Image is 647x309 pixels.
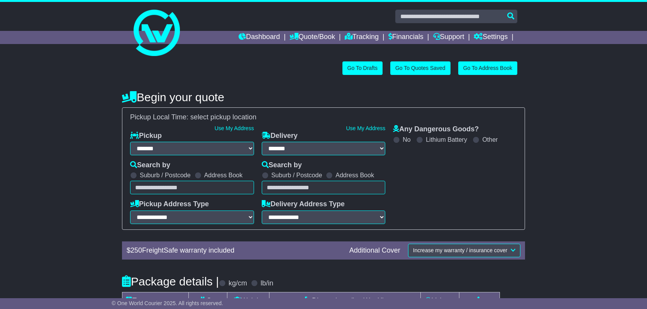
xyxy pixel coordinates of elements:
[413,247,507,253] span: Increase my warranty / insurance cover
[474,31,508,44] a: Settings
[262,132,298,140] label: Delivery
[290,31,335,44] a: Quote/Book
[130,161,170,170] label: Search by
[420,292,459,309] td: Volume
[140,171,191,179] label: Suburb / Postcode
[345,31,379,44] a: Tracking
[130,132,162,140] label: Pickup
[403,136,410,143] label: No
[126,113,521,122] div: Pickup Local Time:
[342,61,383,75] a: Go To Drafts
[112,300,223,306] span: © One World Courier 2025. All rights reserved.
[408,244,520,257] button: Increase my warranty / insurance cover
[204,171,243,179] label: Address Book
[239,31,280,44] a: Dashboard
[269,292,420,309] td: Dimensions (L x W x H)
[261,279,273,288] label: lb/in
[227,292,269,309] td: Weight
[346,125,385,131] a: Use My Address
[122,292,189,309] td: Type
[346,246,404,255] div: Additional Cover
[188,292,227,309] td: Qty
[262,161,302,170] label: Search by
[335,171,374,179] label: Address Book
[390,61,451,75] a: Go To Quotes Saved
[122,91,525,104] h4: Begin your quote
[426,136,467,143] label: Lithium Battery
[482,136,498,143] label: Other
[229,279,247,288] label: kg/cm
[130,246,142,254] span: 250
[262,200,345,209] label: Delivery Address Type
[433,31,464,44] a: Support
[122,275,219,288] h4: Package details |
[190,113,256,121] span: select pickup location
[388,31,423,44] a: Financials
[393,125,479,134] label: Any Dangerous Goods?
[130,200,209,209] label: Pickup Address Type
[458,61,517,75] a: Go To Address Book
[215,125,254,131] a: Use My Address
[123,246,346,255] div: $ FreightSafe warranty included
[271,171,322,179] label: Suburb / Postcode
